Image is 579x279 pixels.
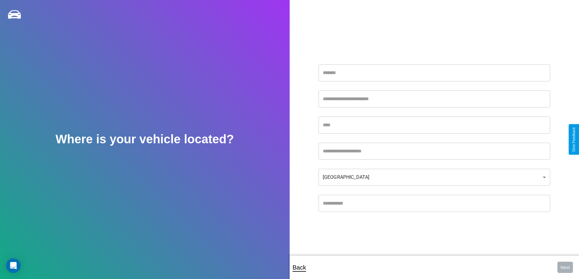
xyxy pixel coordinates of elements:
[6,258,21,273] div: Open Intercom Messenger
[319,169,550,186] div: [GEOGRAPHIC_DATA]
[557,262,573,273] button: Next
[572,127,576,152] div: Give Feedback
[293,262,306,273] p: Back
[56,132,234,146] h2: Where is your vehicle located?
